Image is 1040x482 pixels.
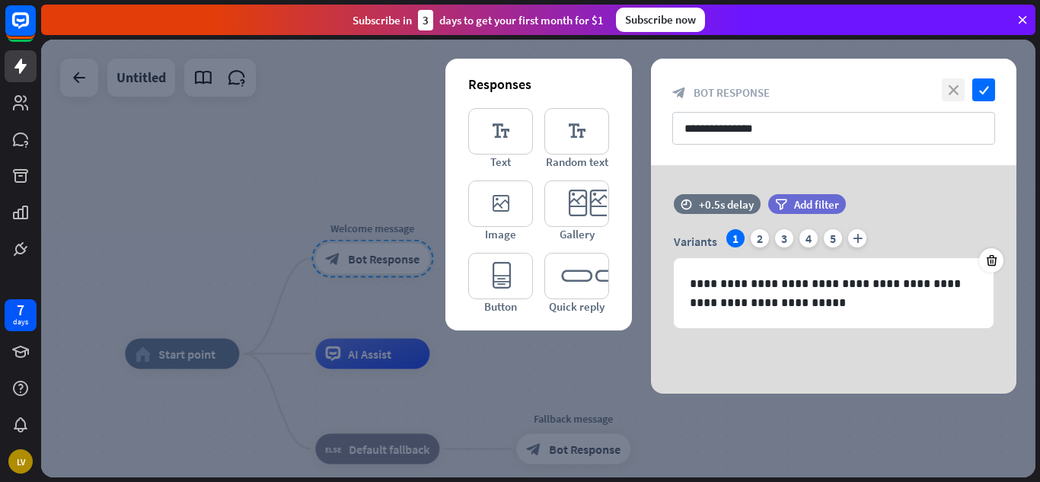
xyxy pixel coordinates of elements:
button: Open LiveChat chat widget [12,6,58,52]
div: 2 [751,229,769,247]
div: 4 [799,229,818,247]
i: time [681,199,692,209]
i: filter [775,199,787,210]
div: days [13,317,28,327]
div: 3 [418,10,433,30]
div: 1 [726,229,745,247]
div: 3 [775,229,793,247]
span: Bot Response [694,85,770,100]
i: check [972,78,995,101]
i: close [942,78,965,101]
div: Subscribe in days to get your first month for $1 [353,10,604,30]
div: 7 [17,303,24,317]
span: Add filter [794,197,839,212]
i: block_bot_response [672,86,686,100]
div: +0.5s delay [699,197,754,212]
div: 5 [824,229,842,247]
div: Subscribe now [616,8,705,32]
a: 7 days [5,299,37,331]
i: plus [848,229,866,247]
span: Variants [674,234,717,249]
div: LV [8,449,33,474]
